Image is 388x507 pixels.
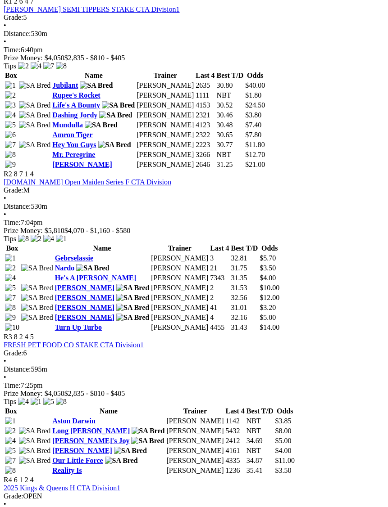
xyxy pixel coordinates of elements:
span: 8 7 1 4 [14,170,34,178]
td: NBT [246,426,274,435]
img: SA Bred [102,101,135,109]
img: 1 [56,235,67,243]
a: Mr. Peregrine [52,151,95,158]
td: [PERSON_NAME] [166,456,224,465]
td: [PERSON_NAME] [136,140,194,149]
div: 595m [4,365,384,373]
span: Tips [4,62,16,70]
img: SA Bred [19,141,51,149]
td: 4153 [195,101,215,110]
img: 1 [5,81,16,90]
span: $2,835 - $810 - $405 [64,54,125,62]
td: 32.16 [231,313,259,322]
td: [PERSON_NAME] [151,313,209,322]
td: 2 [210,293,229,302]
img: 4 [43,235,54,243]
a: [PERSON_NAME] [52,161,112,168]
span: Grade: [4,13,23,21]
div: Prize Money: $4,050 [4,390,384,398]
img: 4 [5,111,16,119]
td: [PERSON_NAME] [136,111,194,120]
span: $4,070 - $1,160 - $580 [64,227,131,234]
span: • [4,38,6,45]
span: $4.00 [260,274,276,282]
a: [PERSON_NAME] [55,314,114,321]
td: 2321 [195,111,215,120]
div: 530m [4,202,384,211]
th: Best T/D [216,71,244,80]
td: [PERSON_NAME] [151,274,209,283]
div: 530m [4,30,384,38]
a: [PERSON_NAME] [55,304,114,311]
img: 8 [5,151,16,159]
td: 2646 [195,160,215,169]
td: 32.56 [231,293,259,302]
td: 2412 [225,436,245,445]
th: Last 4 [195,71,215,80]
td: 35.41 [246,466,274,475]
img: SA Bred [19,457,51,465]
span: $10.00 [260,284,279,292]
span: Grade: [4,492,23,500]
td: 4455 [210,323,229,332]
td: 21 [210,264,229,273]
span: $4.00 [275,447,292,454]
span: $12.70 [245,151,265,158]
img: 4 [5,437,16,445]
img: 1 [31,398,41,406]
th: Last 4 [225,407,245,416]
img: 7 [5,294,16,302]
span: $3.50 [260,264,276,272]
span: $3.80 [245,111,261,119]
span: $1.80 [245,91,261,99]
span: $5.00 [275,437,292,444]
span: Distance: [4,202,31,210]
span: $3.20 [260,304,276,311]
td: 4335 [225,456,245,465]
a: Aston Darwin [52,417,96,425]
span: $2,835 - $810 - $405 [64,390,125,397]
span: Time: [4,46,21,54]
td: 41 [210,303,229,312]
img: SA Bred [19,81,51,90]
div: Prize Money: $5,810 [4,227,384,235]
img: SA Bred [116,284,149,292]
td: 7343 [210,274,229,283]
a: Hey You Guys [52,141,96,148]
span: • [4,22,6,29]
td: 31.35 [231,274,259,283]
a: FRESH PET FOOD CO STAKE CTA Division1 [4,341,144,349]
td: 30.65 [216,130,244,139]
a: Long [PERSON_NAME] [52,427,130,435]
span: Distance: [4,30,31,37]
td: 34.69 [246,436,274,445]
span: Grade: [4,349,23,357]
img: 2 [5,91,16,99]
td: 3 [210,254,229,263]
td: [PERSON_NAME] [136,101,194,110]
img: SA Bred [116,294,149,302]
img: 7 [5,457,16,465]
td: [PERSON_NAME] [166,426,224,435]
img: 2 [5,427,16,435]
span: 6 1 2 4 [14,476,34,484]
span: • [4,357,6,365]
th: Trainer [136,71,194,80]
span: $40.00 [245,81,265,89]
td: 34.87 [246,456,274,465]
img: SA Bred [116,304,149,312]
td: 30.52 [216,101,244,110]
img: 3 [5,101,16,109]
td: [PERSON_NAME] [136,160,194,169]
td: [PERSON_NAME] [151,293,209,302]
a: Nardo [55,264,75,272]
img: 10 [5,323,19,332]
td: 2 [210,283,229,292]
a: Dashing Jordy [52,111,97,119]
span: $12.00 [260,294,279,301]
span: $7.40 [245,121,261,129]
img: 9 [5,314,16,322]
img: 4 [5,274,16,282]
a: He's A [PERSON_NAME] [55,274,136,282]
img: 5 [43,398,54,406]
